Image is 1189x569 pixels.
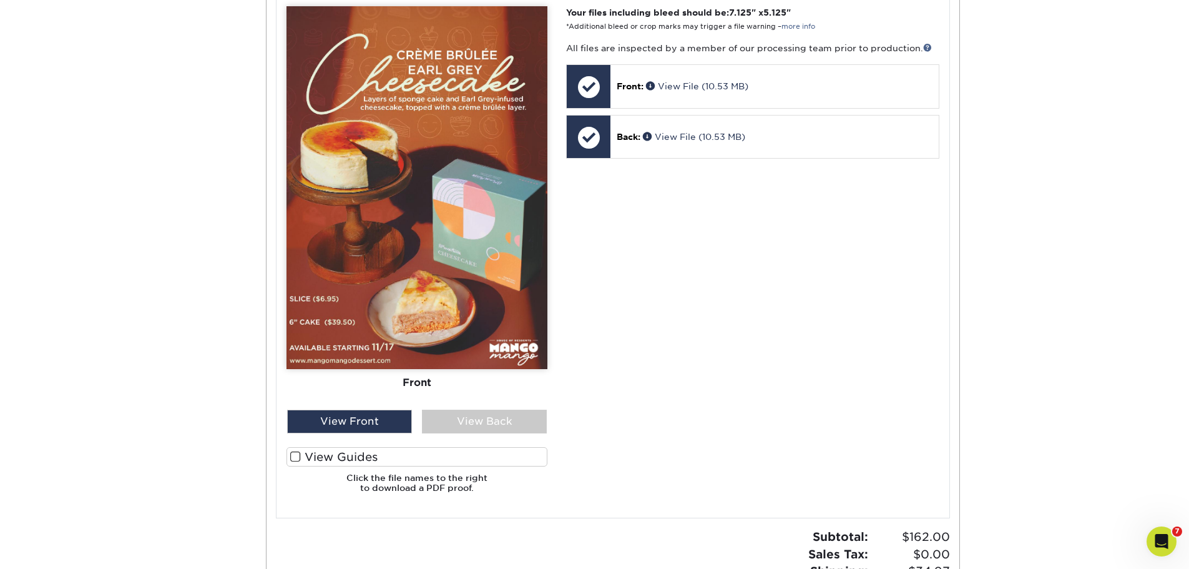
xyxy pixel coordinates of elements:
p: All files are inspected by a member of our processing team prior to production. [566,42,939,54]
strong: Sales Tax: [808,547,868,561]
a: more info [781,22,815,31]
span: 5.125 [763,7,786,17]
span: Back: [617,132,640,142]
h6: Click the file names to the right to download a PDF proof. [286,473,547,503]
div: Front [286,370,547,397]
div: View Front [287,410,412,433]
iframe: Intercom live chat [1147,527,1177,557]
div: View Back [422,410,547,433]
strong: Subtotal: [813,530,868,543]
span: 7 [1172,527,1182,537]
a: View File (10.53 MB) [643,132,745,142]
a: View File (10.53 MB) [646,81,748,91]
small: *Additional bleed or crop marks may trigger a file warning – [566,22,815,31]
span: $162.00 [872,528,950,546]
label: View Guides [286,447,547,467]
span: 7.125 [729,7,751,17]
strong: Your files including bleed should be: " x " [566,7,791,17]
span: $0.00 [872,546,950,563]
span: Front: [617,81,643,91]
